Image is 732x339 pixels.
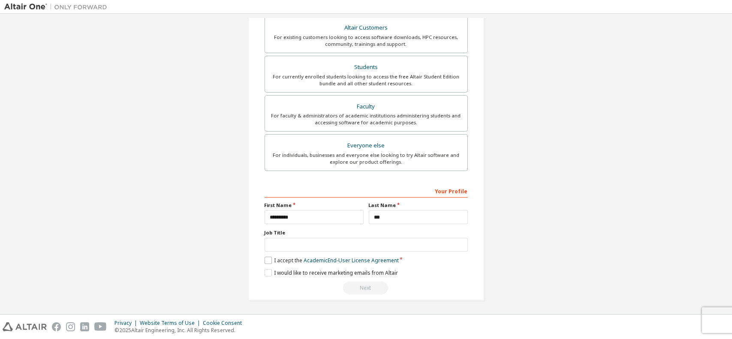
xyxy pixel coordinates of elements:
[270,152,462,165] div: For individuals, businesses and everyone else looking to try Altair software and explore our prod...
[304,257,399,264] a: Academic End-User License Agreement
[270,101,462,113] div: Faculty
[203,320,247,327] div: Cookie Consent
[66,322,75,331] img: instagram.svg
[140,320,203,327] div: Website Terms of Use
[270,34,462,48] div: For existing customers looking to access software downloads, HPC resources, community, trainings ...
[265,202,364,209] label: First Name
[270,112,462,126] div: For faculty & administrators of academic institutions administering students and accessing softwa...
[270,73,462,87] div: For currently enrolled students looking to access the free Altair Student Edition bundle and all ...
[52,322,61,331] img: facebook.svg
[265,257,399,264] label: I accept the
[270,22,462,34] div: Altair Customers
[369,202,468,209] label: Last Name
[265,269,398,276] label: I would like to receive marketing emails from Altair
[114,320,140,327] div: Privacy
[270,140,462,152] div: Everyone else
[80,322,89,331] img: linkedin.svg
[3,322,47,331] img: altair_logo.svg
[265,184,468,198] div: Your Profile
[270,61,462,73] div: Students
[265,229,468,236] label: Job Title
[265,282,468,294] div: Read and acccept EULA to continue
[4,3,111,11] img: Altair One
[114,327,247,334] p: © 2025 Altair Engineering, Inc. All Rights Reserved.
[94,322,107,331] img: youtube.svg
